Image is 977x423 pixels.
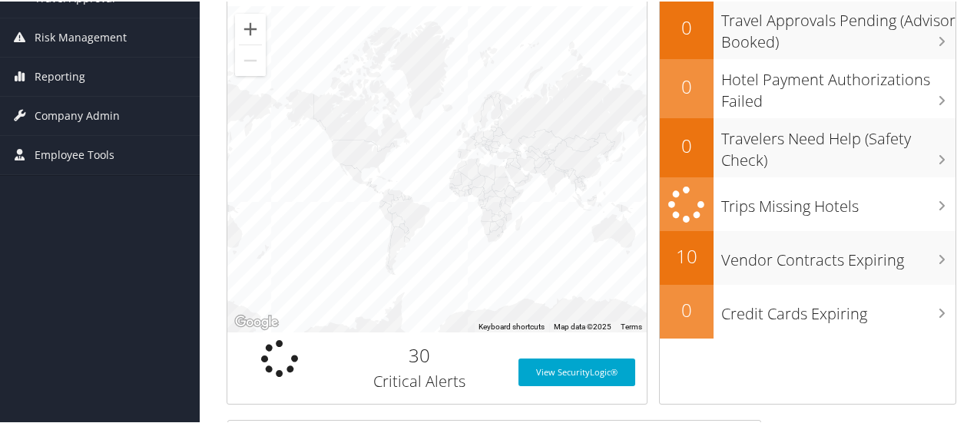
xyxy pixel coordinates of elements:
h3: Vendor Contracts Expiring [721,240,955,269]
span: Reporting [35,56,85,94]
img: Google [231,311,282,331]
a: Open this area in Google Maps (opens a new window) [231,311,282,331]
h2: 0 [660,131,714,157]
a: 10Vendor Contracts Expiring [660,230,955,283]
h2: 30 [343,341,495,367]
h3: Trips Missing Hotels [721,187,955,216]
h3: Travelers Need Help (Safety Check) [721,119,955,170]
a: View SecurityLogic® [518,357,635,385]
h3: Credit Cards Expiring [721,294,955,323]
button: Zoom in [235,12,266,43]
h3: Hotel Payment Authorizations Failed [721,60,955,111]
a: 0Travelers Need Help (Safety Check) [660,117,955,176]
span: Company Admin [35,95,120,134]
span: Employee Tools [35,134,114,173]
h3: Critical Alerts [343,369,495,391]
button: Keyboard shortcuts [479,320,545,331]
button: Zoom out [235,44,266,74]
a: 0Hotel Payment Authorizations Failed [660,58,955,117]
h2: 10 [660,242,714,268]
h2: 0 [660,296,714,322]
a: Terms (opens in new tab) [621,321,642,329]
h2: 0 [660,13,714,39]
a: 0Credit Cards Expiring [660,283,955,337]
a: Trips Missing Hotels [660,176,955,230]
span: Risk Management [35,17,127,55]
h2: 0 [660,72,714,98]
h3: Travel Approvals Pending (Advisor Booked) [721,1,955,51]
span: Map data ©2025 [554,321,611,329]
